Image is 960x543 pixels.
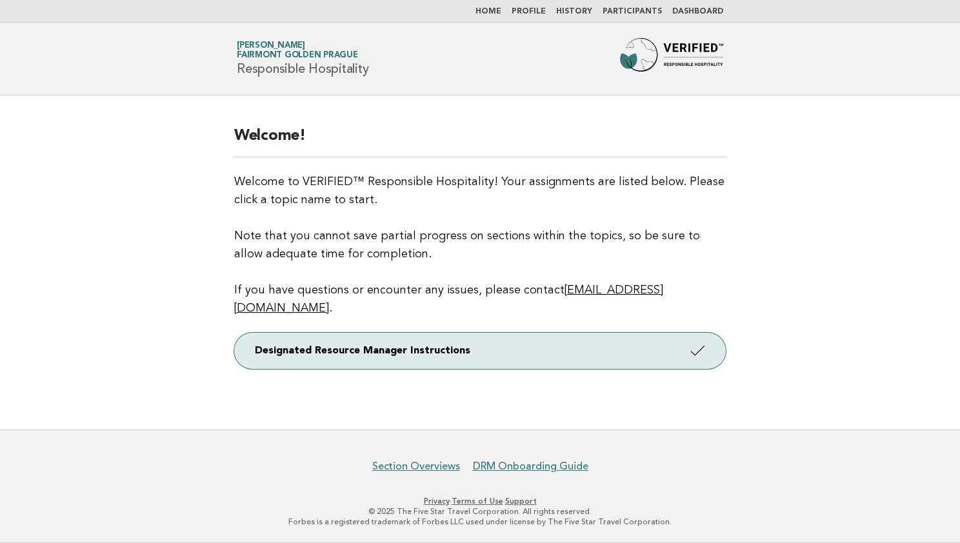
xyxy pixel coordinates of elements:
[512,8,546,15] a: Profile
[85,517,875,527] p: Forbes is a registered trademark of Forbes LLC used under license by The Five Star Travel Corpora...
[237,42,368,75] h1: Responsible Hospitality
[372,460,460,473] a: Section Overviews
[473,460,588,473] a: DRM Onboarding Guide
[556,8,592,15] a: History
[237,41,358,59] a: [PERSON_NAME]Fairmont Golden Prague
[85,506,875,517] p: © 2025 The Five Star Travel Corporation. All rights reserved.
[424,497,450,506] a: Privacy
[237,52,358,60] span: Fairmont Golden Prague
[234,126,726,157] h2: Welcome!
[234,173,726,317] p: Welcome to VERIFIED™ Responsible Hospitality! Your assignments are listed below. Please click a t...
[452,497,503,506] a: Terms of Use
[620,38,723,79] img: Forbes Travel Guide
[85,496,875,506] p: · ·
[475,8,501,15] a: Home
[672,8,723,15] a: Dashboard
[234,333,726,369] a: Designated Resource Manager Instructions
[505,497,537,506] a: Support
[603,8,662,15] a: Participants
[234,284,663,314] a: [EMAIL_ADDRESS][DOMAIN_NAME]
